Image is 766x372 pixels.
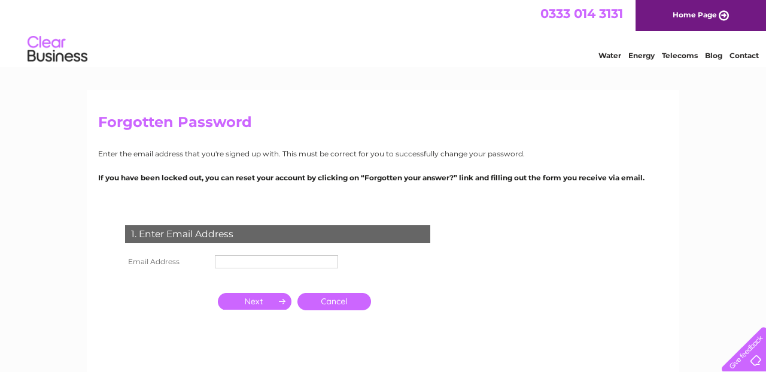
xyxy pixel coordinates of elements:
a: Energy [628,51,655,60]
p: Enter the email address that you're signed up with. This must be correct for you to successfully ... [98,148,668,159]
a: Contact [729,51,759,60]
a: 0333 014 3131 [540,6,623,21]
p: If you have been locked out, you can reset your account by clicking on “Forgotten your answer?” l... [98,172,668,183]
div: 1. Enter Email Address [125,225,430,243]
div: Clear Business is a trading name of Verastar Limited (registered in [GEOGRAPHIC_DATA] No. 3667643... [101,7,667,58]
img: logo.png [27,31,88,68]
a: Blog [705,51,722,60]
a: Telecoms [662,51,698,60]
th: Email Address [122,252,212,271]
h2: Forgotten Password [98,114,668,137]
a: Cancel [297,293,371,310]
a: Water [598,51,621,60]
